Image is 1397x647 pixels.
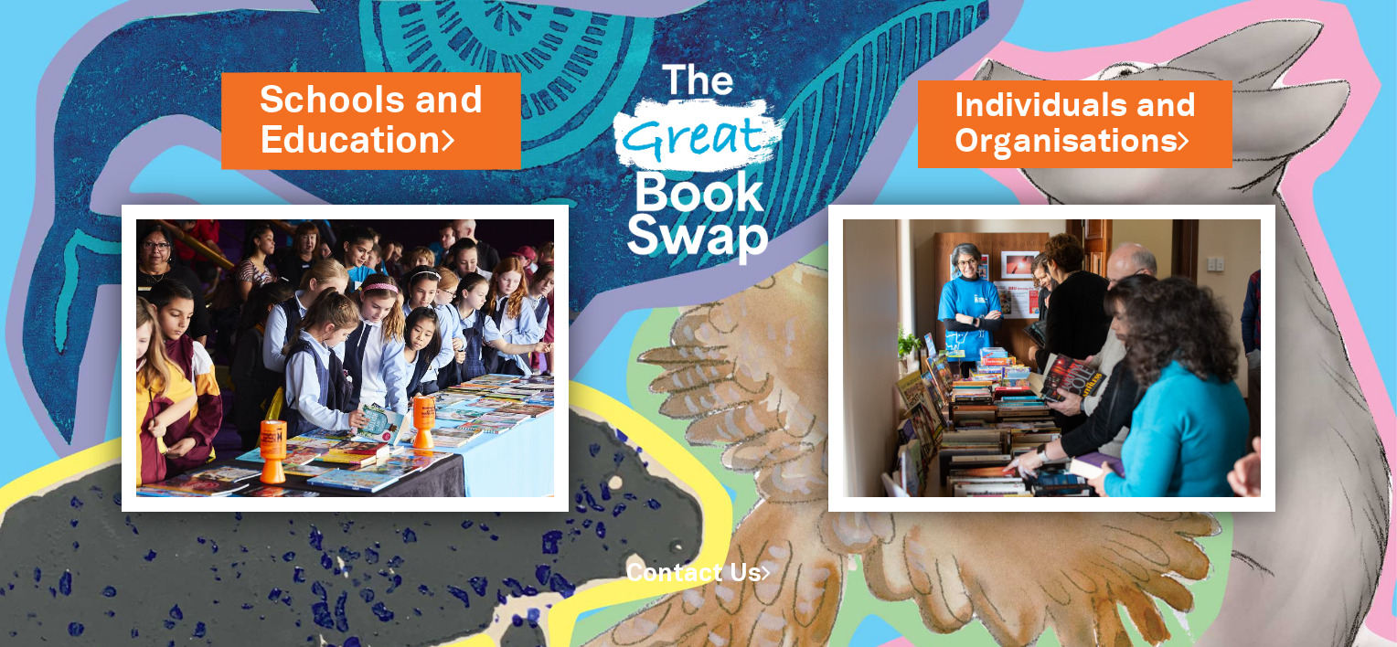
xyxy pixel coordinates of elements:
[954,83,1196,164] a: Individuals andOrganisations
[596,22,802,294] img: Great Bookswap logo
[122,205,569,512] img: Schools and Education
[828,205,1275,512] img: Individuals and Organisations
[626,563,771,586] a: Contact Us
[260,75,483,167] a: Schools andEducation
